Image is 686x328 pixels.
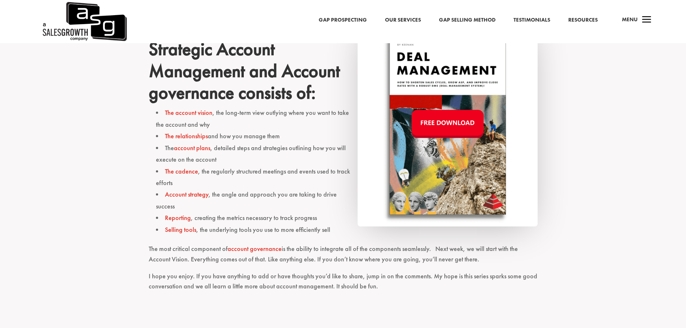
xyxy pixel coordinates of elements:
[319,15,367,25] a: Gap Prospecting
[156,130,538,142] li: and how you manage them
[165,190,209,198] a: Account strategy
[568,15,598,25] a: Resources
[385,15,421,25] a: Our Services
[228,244,282,253] a: account governance
[165,108,212,117] a: The account vision
[156,189,538,212] li: , the angle and approach you are taking to drive success
[439,15,496,25] a: Gap Selling Method
[165,214,191,222] a: Reporting
[514,15,550,25] a: Testimonials
[165,132,208,140] a: The relationships
[165,167,198,175] a: The cadence
[156,142,538,166] li: The , detailed steps and strategies outlining how you will execute on the account
[149,38,538,107] h2: Strategic Account Management and Account governance consists of:
[165,225,196,234] a: Selling tools
[640,13,654,27] span: a
[149,244,538,271] p: The most critical component of is the ability to integrate all of the components seamlessly. Next...
[622,16,638,23] span: Menu
[156,107,538,130] li: , the long-term view outlying where you want to take the account and why
[156,224,538,235] li: , the underlying tools you use to more efficiently sell
[149,271,538,298] p: I hope you enjoy. If you have anything to add or have thoughts you’d like to share, jump in on th...
[156,212,538,224] li: , creating the metrics necessary to track progress
[174,144,210,152] a: account plans
[156,166,538,189] li: , the regularly structured meetings and events used to track efforts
